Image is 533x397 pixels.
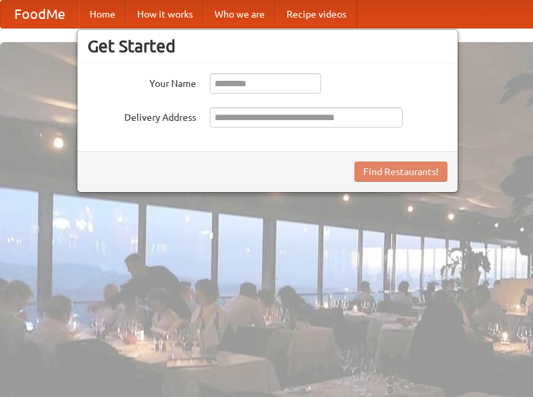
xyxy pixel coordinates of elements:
[204,1,276,28] a: Who we are
[1,1,79,28] a: FoodMe
[88,73,196,90] label: Your Name
[88,107,196,124] label: Delivery Address
[354,162,447,182] button: Find Restaurants!
[88,36,447,56] h3: Get Started
[276,1,357,28] a: Recipe videos
[79,1,126,28] a: Home
[126,1,204,28] a: How it works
